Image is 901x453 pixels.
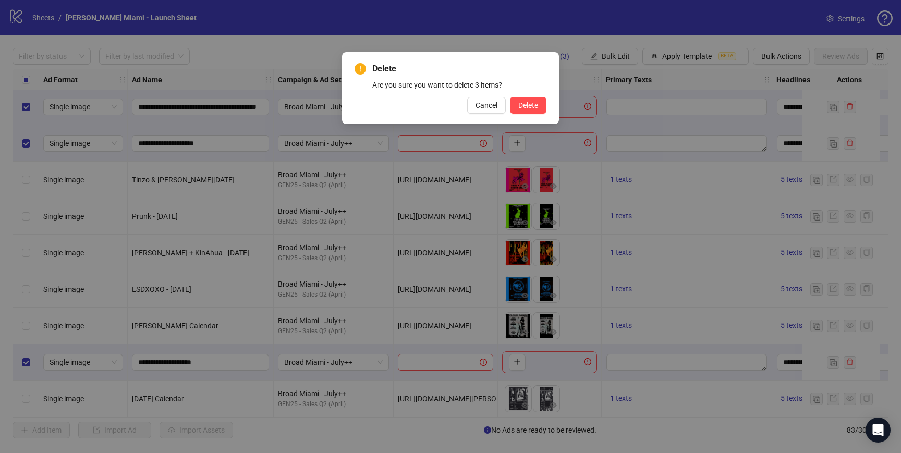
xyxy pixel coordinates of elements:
div: Open Intercom Messenger [866,418,891,443]
button: Cancel [467,97,506,114]
span: exclamation-circle [355,63,366,75]
button: Delete [510,97,546,114]
span: Delete [518,101,538,109]
span: Cancel [476,101,497,109]
span: Delete [372,63,546,75]
div: Are you sure you want to delete 3 items? [372,79,546,91]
